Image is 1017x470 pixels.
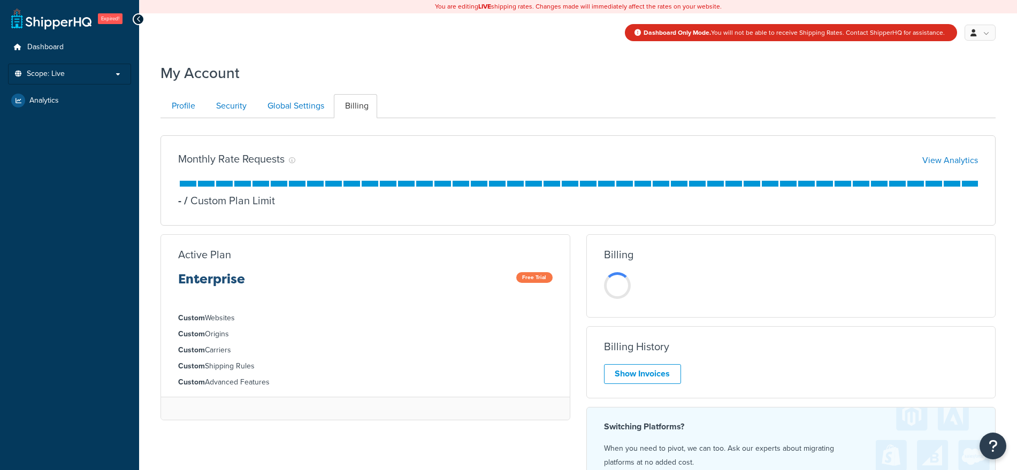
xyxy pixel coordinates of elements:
[178,328,553,340] li: Origins
[604,442,978,469] p: When you need to pivot, we can too. Ask our experts about migrating platforms at no added cost.
[29,96,59,105] span: Analytics
[922,154,978,166] a: View Analytics
[8,37,131,57] a: Dashboard
[178,376,553,388] li: Advanced Features
[334,94,377,118] a: Billing
[205,94,255,118] a: Security
[160,94,204,118] a: Profile
[178,272,245,295] h3: Enterprise
[8,91,131,110] a: Analytics
[178,312,205,323] strong: Custom
[980,433,1006,459] button: Open Resource Center
[178,193,181,208] p: -
[178,376,205,388] strong: Custom
[160,63,240,83] h1: My Account
[478,2,491,11] b: LIVE
[178,344,205,356] strong: Custom
[604,341,669,352] h3: Billing History
[11,8,91,29] a: ShipperHQ Home
[181,193,275,208] p: Custom Plan Limit
[604,364,681,384] a: Show Invoices
[27,70,65,79] span: Scope: Live
[178,344,553,356] li: Carriers
[604,420,978,433] h4: Switching Platforms?
[516,272,553,283] span: Free Trial
[644,28,711,37] strong: Dashboard Only Mode.
[27,43,64,52] span: Dashboard
[178,249,231,260] h3: Active Plan
[184,192,188,209] span: /
[604,249,633,260] h3: Billing
[178,312,553,324] li: Websites
[178,360,553,372] li: Shipping Rules
[256,94,333,118] a: Global Settings
[644,28,945,37] span: You will not be able to receive Shipping Rates. Contact ShipperHQ for assistance.
[178,360,205,372] strong: Custom
[178,328,205,340] strong: Custom
[178,153,285,165] h3: Monthly Rate Requests
[98,13,123,24] span: Expired!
